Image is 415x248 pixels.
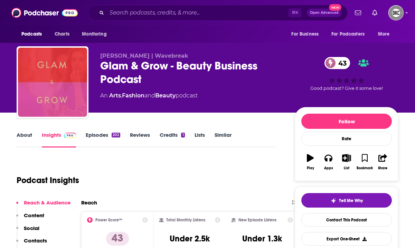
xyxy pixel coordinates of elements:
span: For Podcasters [331,29,365,39]
div: 1 [181,133,185,137]
span: More [378,29,390,39]
span: Monitoring [82,29,106,39]
div: Bookmark [357,166,373,170]
div: An podcast [100,92,198,100]
span: New [329,4,341,11]
a: InsightsPodchaser Pro [42,132,76,147]
p: Contacts [24,237,47,244]
div: Apps [324,166,333,170]
div: Play [307,166,314,170]
button: open menu [327,28,375,41]
img: User Profile [388,5,404,20]
span: Good podcast? Give it some love! [310,86,383,91]
button: Play [301,150,319,174]
button: open menu [77,28,115,41]
div: Rate [301,132,392,146]
p: Reach & Audience [24,199,70,206]
span: For Business [291,29,319,39]
p: 43 [106,232,129,246]
div: Search podcasts, credits, & more... [88,5,348,21]
a: Reviews [130,132,150,147]
a: Credits1 [160,132,185,147]
span: Open Advanced [310,11,339,15]
button: tell me why sparkleTell Me Why [301,193,392,208]
a: 43 [324,57,350,69]
div: List [344,166,349,170]
button: List [338,150,356,174]
h2: Total Monthly Listens [166,218,205,222]
h3: Under 1.3k [242,233,282,244]
button: Apps [319,150,337,174]
a: Show notifications dropdown [369,7,380,19]
h1: Podcast Insights [17,175,79,185]
div: 43Good podcast? Give it some love! [295,53,398,95]
a: Episodes202 [86,132,120,147]
a: Lists [195,132,205,147]
span: Tell Me Why [339,198,363,203]
h2: Reach [81,199,97,206]
button: open menu [286,28,327,41]
div: 202 [112,133,120,137]
a: Fashion [122,92,144,99]
p: Content [24,212,44,219]
span: Podcasts [21,29,42,39]
span: , [121,92,122,99]
h3: Under 2.5k [170,233,210,244]
button: Content [16,212,44,225]
span: [PERSON_NAME] | Wavebreak [100,53,188,59]
a: Similar [215,132,232,147]
span: Logged in as DKCMediatech [388,5,404,20]
button: Follow [301,114,392,129]
a: Contact This Podcast [301,213,392,227]
p: Social [24,225,39,231]
a: Arts [109,92,121,99]
span: and [144,92,155,99]
button: Social [16,225,39,238]
a: Show notifications dropdown [352,7,364,19]
span: Charts [55,29,69,39]
img: tell me why sparkle [331,198,336,203]
span: ⌘ K [289,8,301,17]
img: Glam & Grow - Beauty Business Podcast [18,48,87,117]
button: Open AdvancedNew [307,9,342,17]
button: open menu [17,28,51,41]
input: Search podcasts, credits, & more... [107,7,289,18]
h2: New Episode Listens [238,218,276,222]
button: Reach & Audience [16,199,70,212]
button: Share [374,150,392,174]
a: Charts [50,28,74,41]
div: Share [378,166,387,170]
span: 43 [331,57,350,69]
a: Beauty [155,92,176,99]
img: Podchaser Pro [64,133,76,138]
button: Show profile menu [388,5,404,20]
button: Export One-Sheet [301,232,392,246]
a: About [17,132,32,147]
img: Podchaser - Follow, Share and Rate Podcasts [11,6,78,19]
button: open menu [373,28,398,41]
button: Bookmark [356,150,374,174]
h2: Power Score™ [95,218,122,222]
